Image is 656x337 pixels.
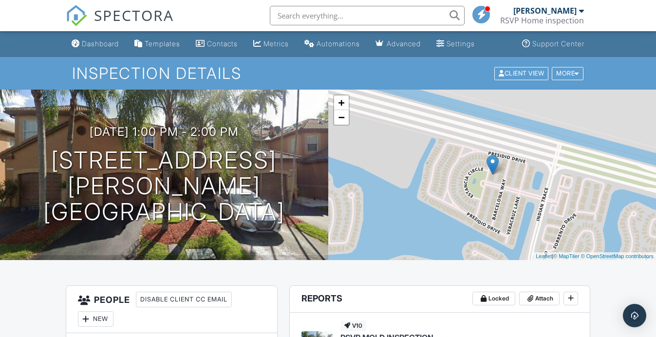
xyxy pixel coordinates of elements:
[192,35,242,53] a: Contacts
[94,5,174,25] span: SPECTORA
[581,253,654,259] a: © OpenStreetMap contributors
[145,39,180,48] div: Templates
[82,39,119,48] div: Dashboard
[72,65,584,82] h1: Inspection Details
[494,67,548,80] div: Client View
[249,35,293,53] a: Metrics
[16,148,313,225] h1: [STREET_ADDRESS][PERSON_NAME] [GEOGRAPHIC_DATA]
[334,95,349,110] a: Zoom in
[513,6,577,16] div: [PERSON_NAME]
[533,252,656,261] div: |
[447,39,475,48] div: Settings
[552,67,583,80] div: More
[387,39,421,48] div: Advanced
[300,35,364,53] a: Automations (Basic)
[136,292,232,307] div: Disable Client CC Email
[66,286,277,333] h3: People
[536,253,552,259] a: Leaflet
[207,39,238,48] div: Contacts
[623,304,646,327] div: Open Intercom Messenger
[263,39,289,48] div: Metrics
[317,39,360,48] div: Automations
[270,6,465,25] input: Search everything...
[500,16,584,25] div: RSVP Home inspection
[432,35,479,53] a: Settings
[90,125,239,138] h3: [DATE] 1:00 pm - 2:00 pm
[66,5,87,26] img: The Best Home Inspection Software - Spectora
[372,35,425,53] a: Advanced
[493,69,551,76] a: Client View
[68,35,123,53] a: Dashboard
[553,253,580,259] a: © MapTiler
[518,35,588,53] a: Support Center
[78,311,113,327] div: New
[131,35,184,53] a: Templates
[334,110,349,125] a: Zoom out
[532,39,584,48] div: Support Center
[66,13,174,34] a: SPECTORA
